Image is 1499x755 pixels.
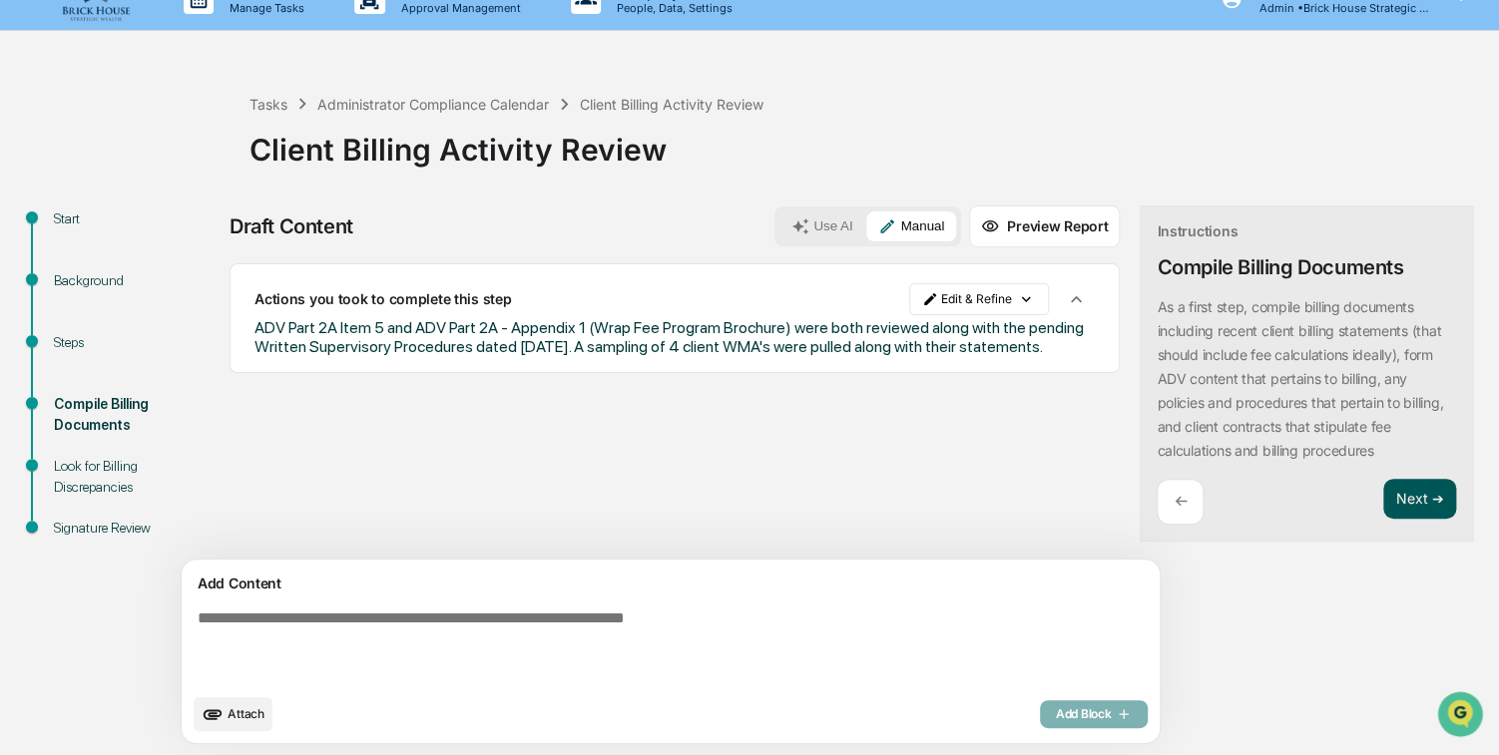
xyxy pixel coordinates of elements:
[1157,255,1403,279] div: Compile Billing Documents
[54,270,218,291] div: Background
[199,338,242,353] span: Pylon
[20,291,36,307] div: 🔎
[580,96,763,113] div: Client Billing Activity Review
[12,281,134,317] a: 🔎Data Lookup
[1157,222,1238,239] div: Instructions
[214,1,314,15] p: Manage Tasks
[385,1,531,15] p: Approval Management
[317,96,549,113] div: Administrator Compliance Calendar
[12,243,137,279] a: 🖐️Preclearance
[601,1,743,15] p: People, Data, Settings
[54,208,218,229] div: Start
[1435,689,1489,743] iframe: Open customer support
[339,159,363,183] button: Start new chat
[141,337,242,353] a: Powered byPylon
[254,318,1084,356] span: ADV Part 2A Item 5 and ADV Part 2A - Appendix 1 (Wrap Fee Program Brochure) were both reviewed al...
[20,253,36,269] div: 🖐️
[68,153,327,173] div: Start new chat
[20,42,363,74] p: How can we help?
[54,332,218,353] div: Steps
[779,211,864,241] button: Use AI
[54,394,218,436] div: Compile Billing Documents
[1157,298,1443,459] p: As a first step, compile billing documents including recent client billing statements (that shoul...
[230,214,353,238] div: Draft Content
[866,211,956,241] button: Manual
[20,153,56,189] img: 1746055101610-c473b297-6a78-478c-a979-82029cc54cd1
[194,697,272,731] button: upload document
[909,283,1049,315] button: Edit & Refine
[165,251,248,271] span: Attestations
[68,173,252,189] div: We're available if you need us!
[145,253,161,269] div: 🗄️
[969,205,1120,247] button: Preview Report
[250,96,287,113] div: Tasks
[54,456,218,498] div: Look for Billing Discrepancies
[194,571,1148,595] div: Add Content
[1174,492,1187,511] p: ←
[1243,1,1428,15] p: Admin • Brick House Strategic Wealth
[254,290,511,307] p: Actions you took to complete this step
[1383,479,1456,520] button: Next ➔
[228,706,264,721] span: Attach
[40,289,126,309] span: Data Lookup
[40,251,129,271] span: Preclearance
[137,243,255,279] a: 🗄️Attestations
[250,116,1489,168] div: Client Billing Activity Review
[54,518,218,539] div: Signature Review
